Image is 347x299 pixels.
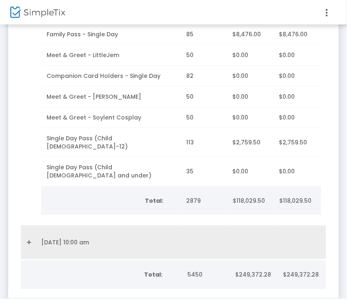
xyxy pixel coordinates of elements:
[47,51,119,59] span: Meet & Greet - LittleJem
[47,163,151,179] span: Single Day Pass (Child [DEMOGRAPHIC_DATA] and under)
[233,51,249,59] span: $0.00
[144,270,162,279] b: Total:
[186,30,194,38] span: 85
[187,270,202,279] span: 5450
[47,134,128,151] span: Single Day Pass (Child [DEMOGRAPHIC_DATA]-12)
[279,138,307,146] span: $2,759.50
[42,3,321,186] div: Data table
[280,197,312,205] span: $118,029.50
[145,197,163,205] b: Total:
[233,72,249,80] span: $0.00
[233,30,261,38] span: $8,476.00
[236,270,271,279] span: $249,372.28
[233,138,261,146] span: $2,759.50
[186,93,194,101] span: 50
[186,197,201,205] span: 2879
[47,93,141,101] span: Meet & Greet - [PERSON_NAME]
[279,113,295,122] span: $0.00
[186,51,194,59] span: 50
[21,260,326,289] div: Data table
[233,167,249,175] span: $0.00
[233,197,265,205] span: $118,029.50
[47,30,118,38] span: Family Pass - Single Day
[279,30,308,38] span: $8,476.00
[233,113,249,122] span: $0.00
[279,51,295,59] span: $0.00
[36,226,181,259] td: [DATE] 10:00 am
[26,236,31,249] a: Expand Details
[186,167,194,175] span: 35
[279,72,295,80] span: $0.00
[47,72,160,80] span: Companion Card Holders - Single Day
[279,167,295,175] span: $0.00
[47,113,141,122] span: Meet & Greet - Soylent Cosplay
[186,113,194,122] span: 50
[233,93,249,101] span: $0.00
[186,72,194,80] span: 82
[283,270,319,279] span: $249,372.28
[186,138,194,146] span: 113
[279,93,295,101] span: $0.00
